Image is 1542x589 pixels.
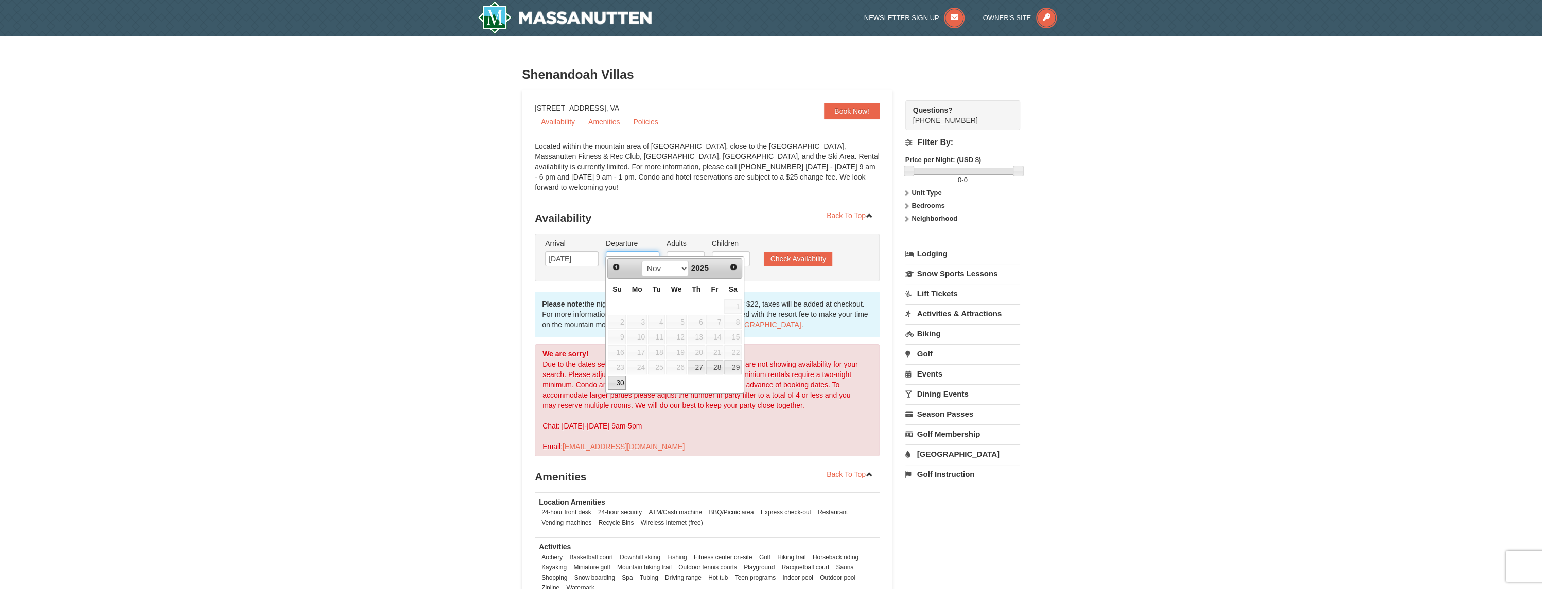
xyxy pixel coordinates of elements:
[780,573,816,583] li: Indoor pool
[905,424,1020,443] a: Golf Membership
[582,114,626,130] a: Amenities
[688,360,705,374] a: 27
[607,314,626,330] td: unAvailable
[539,543,571,551] strong: Activities
[729,263,738,271] span: Next
[647,329,666,345] td: unAvailable
[706,314,724,330] td: unAvailable
[912,202,944,209] strong: Bedrooms
[666,360,686,374] span: 26
[612,285,622,293] span: Sunday
[687,329,706,345] td: unAvailable
[775,552,809,562] li: Hiking trail
[535,141,880,203] div: Located within the mountain area of [GEOGRAPHIC_DATA], close to the [GEOGRAPHIC_DATA], Massanutte...
[706,573,730,583] li: Hot tub
[706,345,724,360] span: 21
[983,14,1057,22] a: Owner's Site
[810,552,861,562] li: Horseback riding
[905,304,1020,323] a: Activities & Attractions
[764,252,832,266] button: Check Availability
[626,360,647,375] td: unAvailable
[665,314,687,330] td: unAvailable
[627,315,646,329] span: 3
[572,573,618,583] li: Snow boarding
[545,238,599,248] label: Arrival
[958,176,961,184] span: 0
[664,552,689,562] li: Fishing
[647,345,666,360] td: unAvailable
[706,345,724,360] td: unAvailable
[666,330,686,344] span: 12
[539,552,565,562] li: Archery
[665,360,687,375] td: unAvailable
[864,14,939,22] span: Newsletter Sign Up
[905,156,981,164] strong: Price per Night: (USD $)
[646,507,705,517] li: ATM/Cash machine
[608,330,626,344] span: 9
[913,105,1002,124] span: [PHONE_NUMBER]
[741,562,777,573] li: Playground
[815,507,850,517] li: Restaurant
[820,467,880,482] a: Back To Top
[617,552,663,562] li: Downhill skiing
[724,360,742,374] a: 29
[595,507,644,517] li: 24-hour security
[724,345,742,360] span: 22
[607,345,626,360] td: unAvailable
[539,498,605,506] strong: Location Amenities
[712,238,750,248] label: Children
[626,345,647,360] td: unAvailable
[627,360,646,374] span: 24
[608,345,626,360] span: 16
[607,375,626,390] td: available
[724,329,742,345] td: unAvailable
[596,517,637,528] li: Recycle Bins
[608,360,626,374] span: 23
[626,329,647,345] td: unAvailable
[688,315,705,329] span: 6
[571,562,612,573] li: Miniature golf
[688,345,705,360] span: 20
[648,315,665,329] span: 4
[653,285,661,293] span: Tuesday
[665,345,687,360] td: unAvailable
[607,360,626,375] td: unAvailable
[905,284,1020,303] a: Lift Tickets
[637,573,661,583] li: Tubing
[724,360,742,375] td: available
[627,330,646,344] span: 10
[665,329,687,345] td: unAvailable
[627,345,646,360] span: 17
[626,314,647,330] td: unAvailable
[662,573,704,583] li: Driving range
[913,106,953,114] strong: Questions?
[758,507,814,517] li: Express check-out
[687,345,706,360] td: unAvailable
[706,507,756,517] li: BBQ/Picnic area
[724,299,742,314] td: unAvailable
[817,573,858,583] li: Outdoor pool
[608,315,626,329] span: 2
[983,14,1031,22] span: Owner's Site
[724,315,742,329] span: 8
[691,263,709,272] span: 2025
[724,345,742,360] td: unAvailable
[711,285,718,293] span: Friday
[688,330,705,344] span: 13
[542,350,588,358] strong: We are sorry!
[905,344,1020,363] a: Golf
[619,573,635,583] li: Spa
[912,189,941,197] strong: Unit Type
[667,238,705,248] label: Adults
[671,285,682,293] span: Wednesday
[535,467,880,487] h3: Amenities
[905,465,1020,484] a: Golf Instruction
[905,404,1020,423] a: Season Passes
[648,330,665,344] span: 11
[905,364,1020,383] a: Events
[726,260,741,274] a: Next
[864,14,965,22] a: Newsletter Sign Up
[535,208,880,228] h3: Availability
[666,315,686,329] span: 5
[615,562,674,573] li: Mountain biking trail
